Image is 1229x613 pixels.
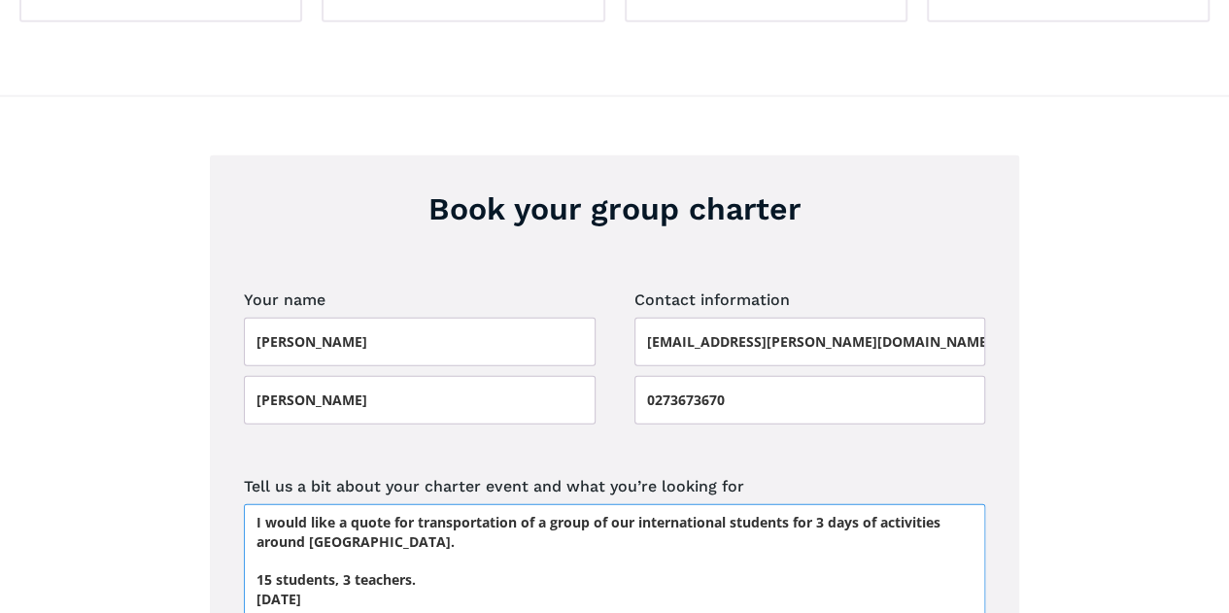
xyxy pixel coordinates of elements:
[244,318,596,366] input: First name
[244,287,596,313] label: Your name
[634,318,986,366] input: Email
[244,376,596,425] input: Last name
[244,473,985,499] label: Tell us a bit about your charter event and what you’re looking for
[634,376,986,425] input: Phone
[634,287,986,313] label: Contact information
[244,189,985,228] h3: Book your group charter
